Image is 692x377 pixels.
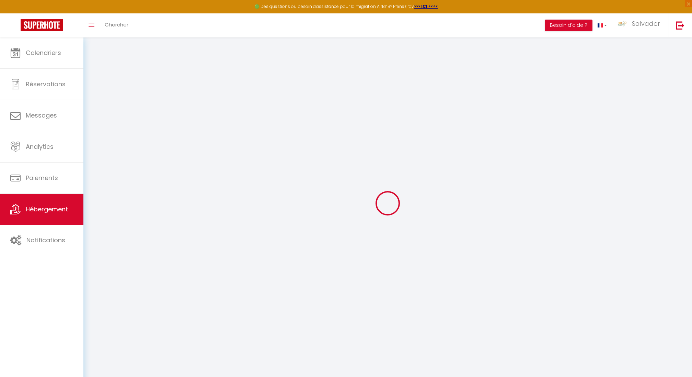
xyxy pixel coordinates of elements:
span: Réservations [26,80,66,88]
span: Paiements [26,174,58,182]
span: Notifications [26,236,65,244]
a: >>> ICI <<<< [414,3,438,9]
span: Analytics [26,142,54,151]
span: Salvador [632,19,660,28]
button: Besoin d'aide ? [545,20,592,31]
span: Chercher [105,21,128,28]
span: Calendriers [26,48,61,57]
span: Hébergement [26,205,68,213]
img: ... [617,21,627,27]
img: logout [676,21,684,30]
span: Messages [26,111,57,120]
a: Chercher [100,13,134,37]
img: Super Booking [21,19,63,31]
a: ... Salvador [612,13,669,37]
